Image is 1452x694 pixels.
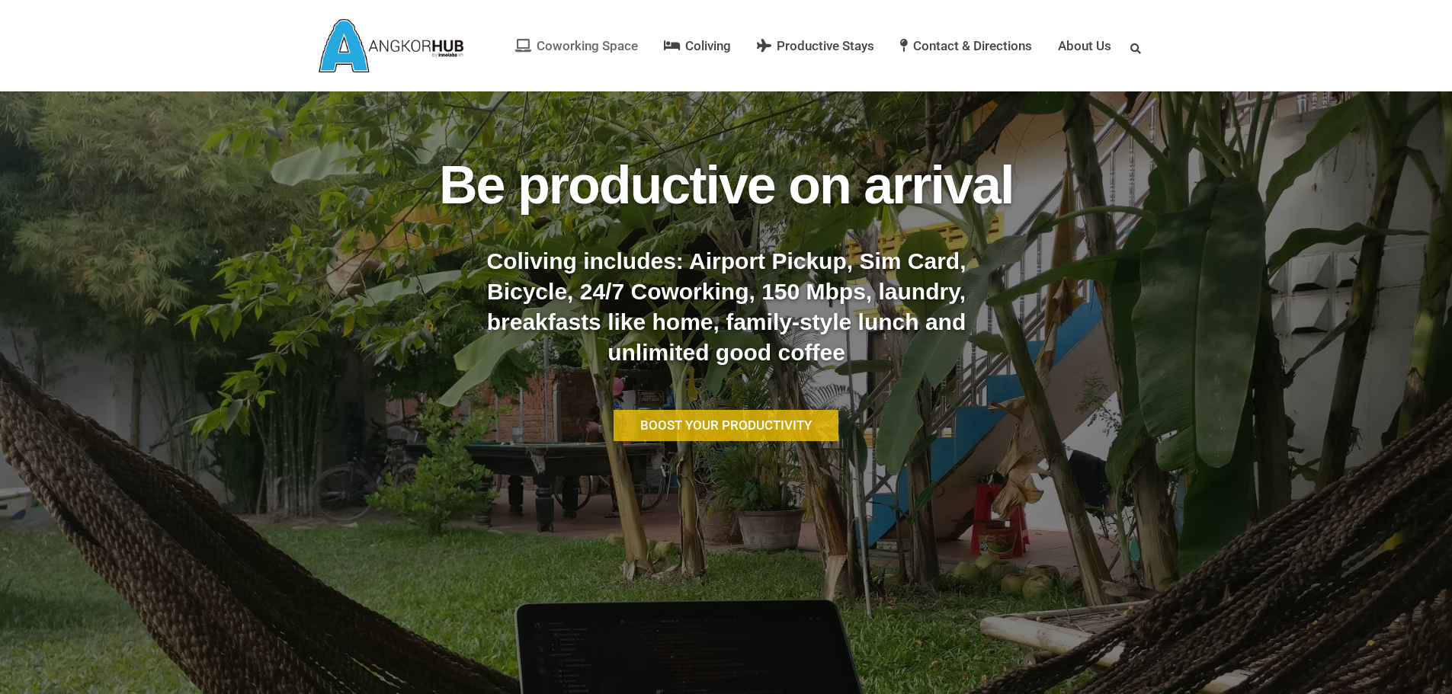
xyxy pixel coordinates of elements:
iframe: Drift Widget Chat Controller [1376,618,1434,676]
iframe: Drift Widget Chat Window [1138,361,1443,627]
rs-layer: Coliving includes: Airport Pickup, Sim Card, Bicycle, 24/7 Coworking, 150 Mbps, laundry, breakfas... [470,246,982,400]
rs-layer: BOOST YOUR PRODUCTIVITY [614,410,838,441]
span: About us [1058,38,1111,53]
span: Contact & Directions [913,38,1032,53]
span: Coworking Space [537,38,638,53]
rs-layer: Be productive on arrival [439,162,1013,208]
span: Coliving [685,38,731,53]
span: Productive Stays [777,38,874,53]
